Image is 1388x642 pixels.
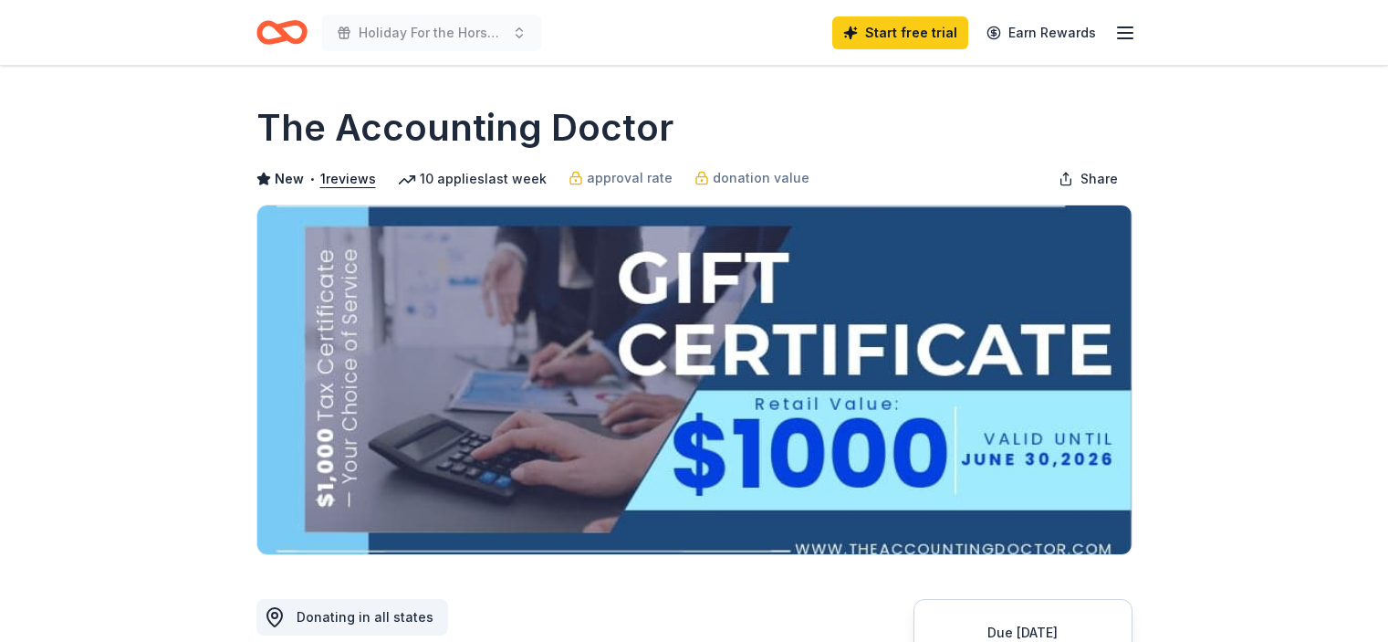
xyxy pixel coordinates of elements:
[275,168,304,190] span: New
[256,11,308,54] a: Home
[320,168,376,190] button: 1reviews
[569,167,673,189] a: approval rate
[297,609,433,625] span: Donating in all states
[976,16,1107,49] a: Earn Rewards
[694,167,809,189] a: donation value
[322,15,541,51] button: Holiday For the Horses 2025
[587,167,673,189] span: approval rate
[256,102,673,153] h1: The Accounting Doctor
[832,16,968,49] a: Start free trial
[713,167,809,189] span: donation value
[308,172,315,186] span: •
[359,22,505,44] span: Holiday For the Horses 2025
[398,168,547,190] div: 10 applies last week
[257,205,1132,554] img: Image for The Accounting Doctor
[1044,161,1132,197] button: Share
[1080,168,1118,190] span: Share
